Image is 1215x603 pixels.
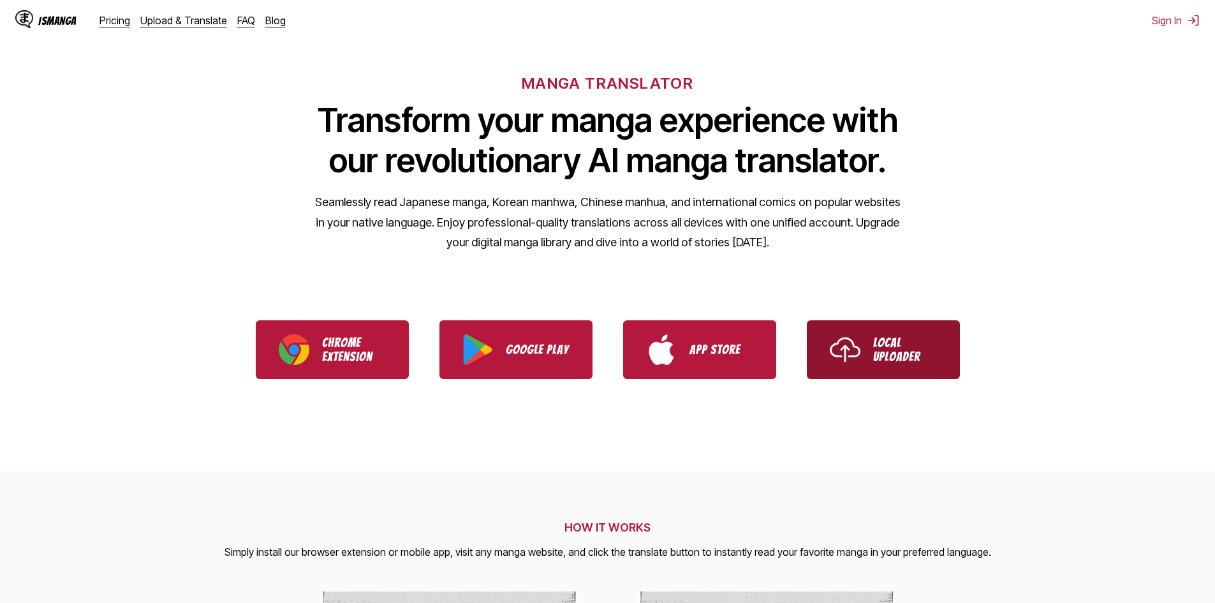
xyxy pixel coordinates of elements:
[1187,14,1200,27] img: Sign out
[506,343,570,357] p: Google Play
[237,14,255,27] a: FAQ
[522,74,693,93] h6: MANGA TRANSLATOR
[256,320,409,379] a: Download IsManga Chrome Extension
[99,14,130,27] a: Pricing
[623,320,776,379] a: Download IsManga from App Store
[873,336,937,364] p: Local Uploader
[439,320,593,379] a: Download IsManga from Google Play
[225,521,991,534] h2: HOW IT WORKS
[646,334,677,365] img: App Store logo
[314,192,901,253] p: Seamlessly read Japanese manga, Korean manhwa, Chinese manhua, and international comics on popula...
[15,10,33,28] img: IsManga Logo
[38,15,77,27] div: IsManga
[225,544,991,561] p: Simply install our browser extension or mobile app, visit any manga website, and click the transl...
[322,336,386,364] p: Chrome Extension
[314,100,901,181] h1: Transform your manga experience with our revolutionary AI manga translator.
[830,334,860,365] img: Upload icon
[1152,14,1200,27] button: Sign In
[15,10,99,31] a: IsManga LogoIsManga
[462,334,493,365] img: Google Play logo
[279,334,309,365] img: Chrome logo
[807,320,960,379] a: Use IsManga Local Uploader
[265,14,286,27] a: Blog
[140,14,227,27] a: Upload & Translate
[689,343,753,357] p: App Store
